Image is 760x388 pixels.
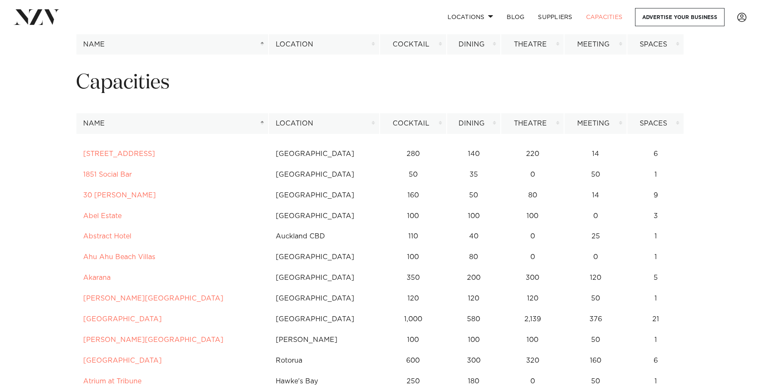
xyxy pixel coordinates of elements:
a: [GEOGRAPHIC_DATA] [83,316,162,322]
td: [GEOGRAPHIC_DATA] [269,268,379,288]
td: Auckland CBD [269,226,379,247]
td: [GEOGRAPHIC_DATA] [269,164,379,185]
td: 100 [380,247,447,268]
td: 5 [627,268,684,288]
td: 376 [564,309,627,330]
th: Theatre: activate to sort column ascending [501,113,564,134]
th: Meeting: activate to sort column ascending [564,34,627,55]
th: Name: activate to sort column descending [76,113,269,134]
th: Cocktail: activate to sort column ascending [380,34,447,55]
td: 280 [380,144,447,164]
th: Dining: activate to sort column ascending [447,113,501,134]
a: Capacities [579,8,630,26]
td: 0 [501,247,564,268]
td: 2,139 [501,309,564,330]
th: Theatre: activate to sort column ascending [501,34,564,55]
td: 14 [564,185,627,206]
td: 220 [501,144,564,164]
a: Atrium at Tribune [83,378,141,385]
a: [PERSON_NAME][GEOGRAPHIC_DATA] [83,336,223,343]
a: [PERSON_NAME][GEOGRAPHIC_DATA] [83,295,223,302]
td: 80 [447,247,501,268]
th: Spaces: activate to sort column ascending [627,34,684,55]
a: Locations [441,8,500,26]
td: 100 [380,206,447,227]
td: 0 [501,164,564,185]
th: Spaces: activate to sort column ascending [627,113,684,134]
td: 1 [627,288,684,309]
td: 110 [380,226,447,247]
th: Meeting: activate to sort column ascending [564,113,627,134]
td: 1 [627,247,684,268]
th: Name: activate to sort column descending [76,34,269,55]
a: SUPPLIERS [531,8,579,26]
td: 580 [447,309,501,330]
td: 25 [564,226,627,247]
td: 120 [380,288,447,309]
td: 50 [380,164,447,185]
td: 3 [627,206,684,227]
td: 160 [380,185,447,206]
td: 0 [501,226,564,247]
h1: Capacities [76,70,684,96]
td: [GEOGRAPHIC_DATA] [269,309,379,330]
td: 120 [564,268,627,288]
td: 50 [564,288,627,309]
td: Rotorua [269,350,379,371]
td: 200 [447,268,501,288]
td: [GEOGRAPHIC_DATA] [269,206,379,227]
td: 300 [447,350,501,371]
td: 100 [501,330,564,350]
td: 50 [564,330,627,350]
td: 160 [564,350,627,371]
td: 35 [447,164,501,185]
td: 120 [501,288,564,309]
th: Location: activate to sort column ascending [269,113,379,134]
td: 21 [627,309,684,330]
a: Akarana [83,274,111,281]
td: 1,000 [380,309,447,330]
td: 100 [501,206,564,227]
td: 300 [501,268,564,288]
a: [GEOGRAPHIC_DATA] [83,357,162,364]
td: 0 [564,247,627,268]
td: 320 [501,350,564,371]
th: Location: activate to sort column ascending [269,34,379,55]
a: Ahu Ahu Beach Villas [83,254,155,260]
td: 120 [447,288,501,309]
td: 14 [564,144,627,164]
a: Abel Estate [83,213,122,219]
td: 600 [380,350,447,371]
td: 100 [447,206,501,227]
td: [GEOGRAPHIC_DATA] [269,288,379,309]
a: BLOG [500,8,531,26]
td: 80 [501,185,564,206]
td: 50 [447,185,501,206]
td: [GEOGRAPHIC_DATA] [269,185,379,206]
a: 30 [PERSON_NAME] [83,192,156,199]
td: 40 [447,226,501,247]
td: [GEOGRAPHIC_DATA] [269,247,379,268]
td: 100 [447,330,501,350]
td: [PERSON_NAME] [269,330,379,350]
a: Advertise your business [635,8,725,26]
td: 140 [447,144,501,164]
td: 50 [564,164,627,185]
td: 6 [627,350,684,371]
a: [STREET_ADDRESS] [83,150,155,157]
a: Abstract Hotel [83,233,131,240]
td: [GEOGRAPHIC_DATA] [269,144,379,164]
td: 1 [627,330,684,350]
td: 100 [380,330,447,350]
a: 1851 Social Bar [83,171,132,178]
td: 1 [627,164,684,185]
th: Cocktail: activate to sort column ascending [380,113,447,134]
td: 9 [627,185,684,206]
th: Dining: activate to sort column ascending [447,34,501,55]
img: nzv-logo.png [14,9,60,25]
td: 6 [627,144,684,164]
td: 350 [380,268,447,288]
td: 1 [627,226,684,247]
td: 0 [564,206,627,227]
